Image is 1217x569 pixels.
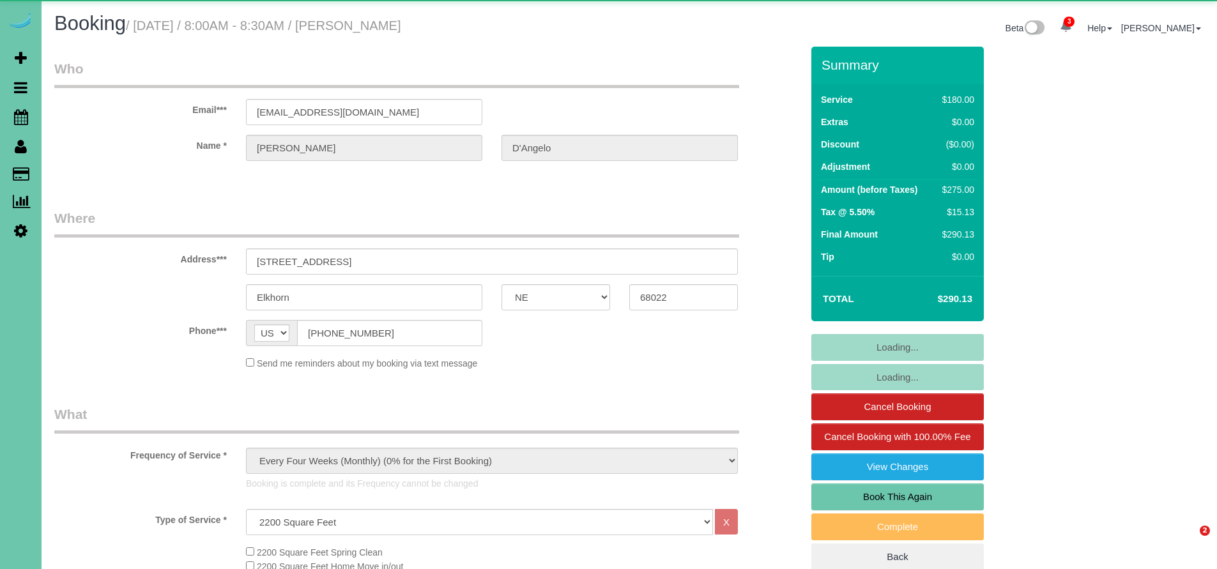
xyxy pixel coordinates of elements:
[937,183,974,196] div: $275.00
[937,160,974,173] div: $0.00
[54,209,739,238] legend: Where
[824,431,970,442] span: Cancel Booking with 100.00% Fee
[54,405,739,434] legend: What
[821,206,875,218] label: Tax @ 5.50%
[1006,23,1045,33] a: Beta
[821,183,917,196] label: Amount (before Taxes)
[126,19,401,33] small: / [DATE] / 8:00AM - 8:30AM / [PERSON_NAME]
[811,483,984,510] a: Book This Again
[821,228,878,241] label: Final Amount
[1200,526,1210,536] span: 2
[937,138,974,151] div: ($0.00)
[1087,23,1112,33] a: Help
[257,358,478,368] span: Send me reminders about my booking via text message
[246,477,738,490] p: Booking is complete and its Frequency cannot be changed
[821,250,834,263] label: Tip
[821,93,853,106] label: Service
[822,57,977,72] h3: Summary
[937,250,974,263] div: $0.00
[937,93,974,106] div: $180.00
[45,509,236,526] label: Type of Service *
[45,444,236,462] label: Frequency of Service *
[937,206,974,218] div: $15.13
[1023,20,1045,37] img: New interface
[1064,17,1075,27] span: 3
[45,135,236,152] label: Name *
[823,293,854,304] strong: Total
[821,116,848,128] label: Extras
[1053,13,1078,41] a: 3
[1121,23,1201,33] a: [PERSON_NAME]
[811,453,984,480] a: View Changes
[1174,526,1204,556] iframe: Intercom live chat
[821,160,870,173] label: Adjustment
[937,228,974,241] div: $290.13
[54,59,739,88] legend: Who
[937,116,974,128] div: $0.00
[821,138,859,151] label: Discount
[899,294,972,305] h4: $290.13
[8,13,33,31] img: Automaid Logo
[811,423,984,450] a: Cancel Booking with 100.00% Fee
[54,12,126,34] span: Booking
[257,547,383,558] span: 2200 Square Feet Spring Clean
[811,393,984,420] a: Cancel Booking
